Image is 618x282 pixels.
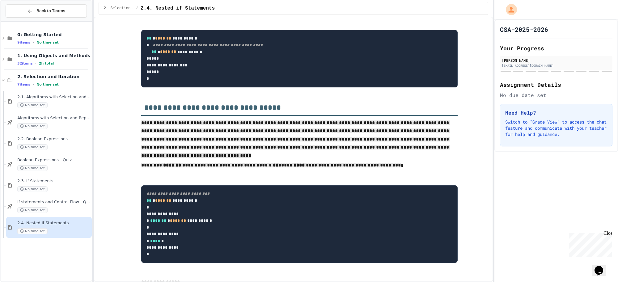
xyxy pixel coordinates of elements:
div: [EMAIL_ADDRESS][DOMAIN_NAME] [502,63,611,68]
div: Chat with us now!Close [2,2,43,39]
span: No time set [36,82,59,86]
span: 2. Selection and Iteration [104,6,133,11]
h2: Assignment Details [500,80,612,89]
span: Boolean Expressions - Quiz [17,158,91,163]
span: • [35,61,36,66]
div: My Account [499,2,519,17]
span: No time set [17,123,48,129]
h2: Your Progress [500,44,612,53]
div: [PERSON_NAME] [502,57,611,63]
span: If statements and Control Flow - Quiz [17,200,91,205]
h3: Need Help? [505,109,607,116]
p: Switch to "Grade View" to access the chat feature and communicate with your teacher for help and ... [505,119,607,137]
span: 1. Using Objects and Methods [17,53,91,58]
span: • [33,82,34,87]
span: No time set [17,228,48,234]
span: No time set [17,165,48,171]
span: 32 items [17,61,33,65]
span: / [136,6,138,11]
span: No time set [36,40,59,44]
span: 2.1. Algorithms with Selection and Repetition [17,95,91,100]
span: • [33,40,34,45]
button: Back to Teams [6,4,87,18]
span: 2.2. Boolean Expressions [17,137,91,142]
span: No time set [17,186,48,192]
span: No time set [17,102,48,108]
span: 0: Getting Started [17,32,91,37]
span: 7 items [17,82,30,86]
span: 2. Selection and Iteration [17,74,91,79]
span: 2h total [39,61,54,65]
span: 2.4. Nested if Statements [141,5,215,12]
span: 2.3. if Statements [17,179,91,184]
iframe: chat widget [567,230,612,257]
span: 2.4. Nested if Statements [17,221,91,226]
iframe: chat widget [592,257,612,276]
span: No time set [17,207,48,213]
div: No due date set [500,91,612,99]
span: 9 items [17,40,30,44]
span: Algorithms with Selection and Repetition - Topic 2.1 [17,116,91,121]
span: Back to Teams [36,8,65,14]
h1: CSA-2025-2026 [500,25,548,34]
span: No time set [17,144,48,150]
